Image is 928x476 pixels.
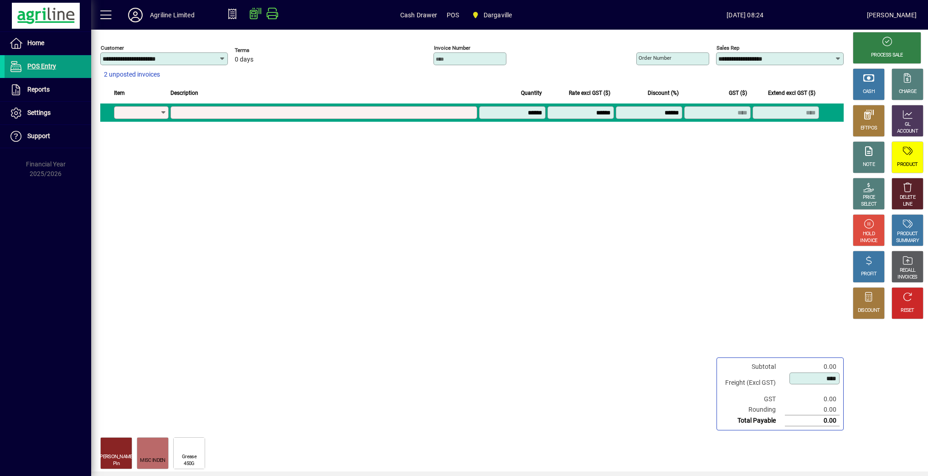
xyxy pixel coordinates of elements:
td: 0.00 [785,415,840,426]
span: Dargaville [468,7,516,23]
span: Discount (%) [648,88,679,98]
div: PRODUCT [897,161,918,168]
span: Dargaville [484,8,512,22]
td: 0.00 [785,404,840,415]
div: CHARGE [899,88,917,95]
td: Total Payable [721,415,785,426]
button: 2 unposted invoices [100,67,164,83]
div: PROFIT [861,271,876,278]
div: [PERSON_NAME] [867,8,917,22]
a: Home [5,32,91,55]
div: Grease [182,454,196,460]
span: Support [27,132,50,140]
div: SELECT [861,201,877,208]
td: 0.00 [785,394,840,404]
div: ACCOUNT [897,128,918,135]
span: Cash Drawer [400,8,438,22]
span: Home [27,39,44,47]
div: INVOICE [860,238,877,244]
mat-label: Invoice number [434,45,470,51]
td: 0.00 [785,362,840,372]
mat-label: Customer [101,45,124,51]
div: Agriline Limited [150,8,195,22]
td: Freight (Excl GST) [721,372,785,394]
a: Support [5,125,91,148]
button: Profile [121,7,150,23]
div: NOTE [863,161,875,168]
div: Pin [113,460,119,467]
div: 450G [184,460,194,467]
div: GL [905,121,911,128]
span: Extend excl GST ($) [768,88,815,98]
div: DISCOUNT [858,307,880,314]
span: 0 days [235,56,253,63]
div: [PERSON_NAME] [99,454,134,460]
div: INVOICES [897,274,917,281]
td: Rounding [721,404,785,415]
span: Reports [27,86,50,93]
div: PRICE [863,194,875,201]
span: Settings [27,109,51,116]
span: GST ($) [729,88,747,98]
span: Item [114,88,125,98]
span: Rate excl GST ($) [569,88,610,98]
div: MISC INDEN [140,457,165,464]
td: Subtotal [721,362,785,372]
div: LINE [903,201,912,208]
span: Quantity [521,88,542,98]
span: [DATE] 08:24 [624,8,867,22]
td: GST [721,394,785,404]
span: Description [170,88,198,98]
div: RESET [901,307,914,314]
div: EFTPOS [861,125,877,132]
div: RECALL [900,267,916,274]
mat-label: Order number [639,55,671,61]
div: PRODUCT [897,231,918,238]
span: POS [447,8,459,22]
div: PROCESS SALE [871,52,903,59]
div: DELETE [900,194,915,201]
span: 2 unposted invoices [104,70,160,79]
span: Terms [235,47,289,53]
a: Reports [5,78,91,101]
mat-label: Sales rep [717,45,739,51]
span: POS Entry [27,62,56,70]
div: HOLD [863,231,875,238]
div: SUMMARY [896,238,919,244]
a: Settings [5,102,91,124]
div: CASH [863,88,875,95]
